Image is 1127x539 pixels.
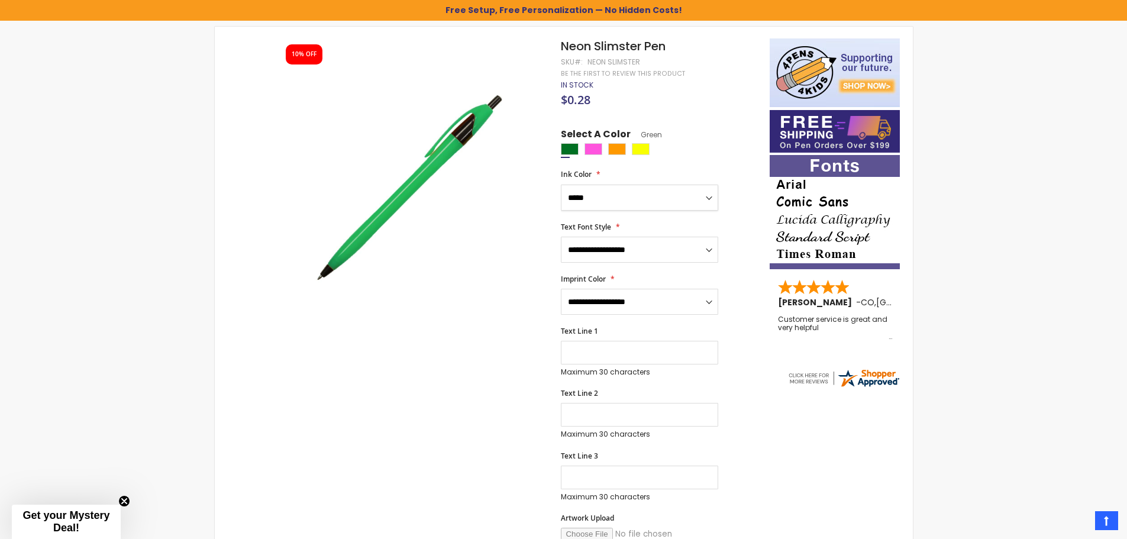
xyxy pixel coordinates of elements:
[778,296,856,308] span: [PERSON_NAME]
[561,92,590,108] span: $0.28
[12,505,121,539] div: Get your Mystery Deal!Close teaser
[1095,511,1118,530] a: Top
[561,38,666,54] span: Neon Slimster Pen
[561,57,583,67] strong: SKU
[561,492,718,502] p: Maximum 30 characters
[561,274,606,284] span: Imprint Color
[861,296,874,308] span: CO
[561,513,614,523] span: Artwork Upload
[587,57,640,67] div: Neon Slimster
[561,80,593,90] span: In stock
[561,128,631,144] span: Select A Color
[561,367,718,377] p: Maximum 30 characters
[275,56,545,326] img: neon_slimster_side_green_1.jpg
[770,155,900,269] img: font-personalization-examples
[787,381,900,391] a: 4pens.com certificate URL
[585,143,602,155] div: Pink
[561,451,598,461] span: Text Line 3
[292,50,317,59] div: 10% OFF
[856,296,963,308] span: - ,
[561,388,598,398] span: Text Line 2
[118,495,130,507] button: Close teaser
[631,130,662,140] span: Green
[22,509,109,534] span: Get your Mystery Deal!
[561,169,592,179] span: Ink Color
[561,80,593,90] div: Availability
[787,367,900,389] img: 4pens.com widget logo
[608,143,626,155] div: Orange
[561,430,718,439] p: Maximum 30 characters
[770,110,900,153] img: Free shipping on orders over $199
[561,69,685,78] a: Be the first to review this product
[561,143,579,155] div: Green
[770,38,900,107] img: 4pens 4 kids
[632,143,650,155] div: Yellow
[778,315,893,341] div: Customer service is great and very helpful
[561,222,611,232] span: Text Font Style
[561,326,598,336] span: Text Line 1
[876,296,963,308] span: [GEOGRAPHIC_DATA]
